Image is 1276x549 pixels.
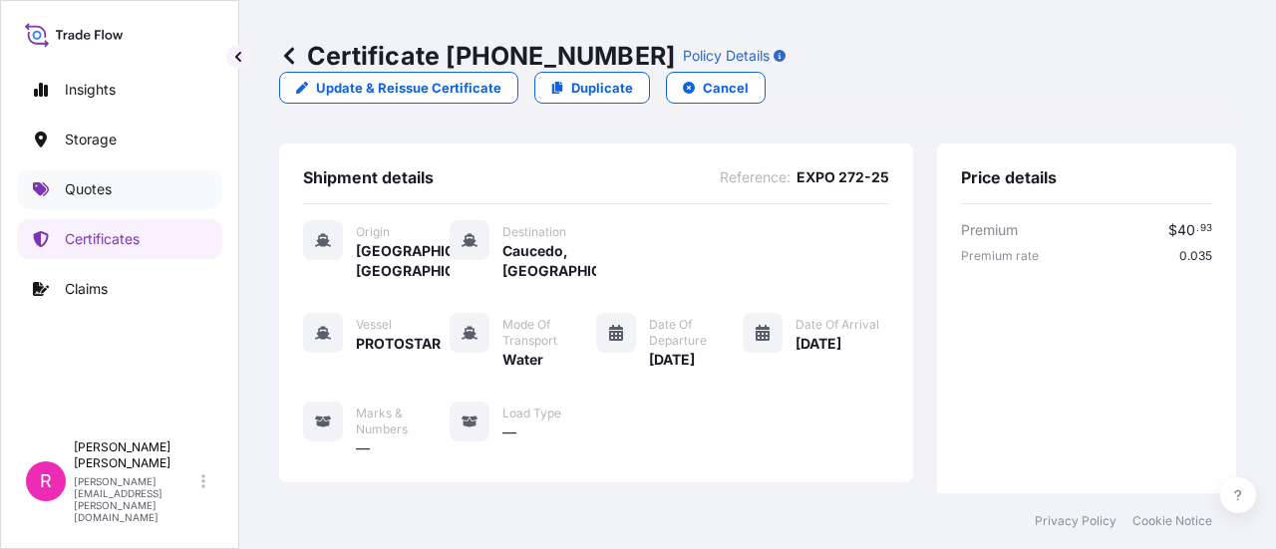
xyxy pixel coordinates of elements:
span: $ [1168,223,1177,237]
p: Quotes [65,179,112,199]
p: Certificate [PHONE_NUMBER] [279,40,675,72]
span: Premium rate [961,248,1039,264]
span: 40 [1177,223,1195,237]
a: Storage [17,120,222,159]
span: Date of Arrival [796,317,879,333]
a: Privacy Policy [1035,513,1116,529]
span: [GEOGRAPHIC_DATA], [GEOGRAPHIC_DATA] [356,241,450,281]
span: . [1196,225,1199,232]
a: Cookie Notice [1132,513,1212,529]
span: Price details [961,167,1057,187]
span: R [40,471,52,491]
p: Duplicate [571,78,633,98]
span: Marks & Numbers [356,406,450,437]
span: Reference : [720,167,791,187]
p: Update & Reissue Certificate [316,78,501,98]
span: 93 [1200,225,1212,232]
span: 0.035 [1179,248,1212,264]
p: Storage [65,130,117,149]
span: Destination [502,224,566,240]
p: [PERSON_NAME][EMAIL_ADDRESS][PERSON_NAME][DOMAIN_NAME] [74,475,197,523]
span: Date of Departure [649,317,743,349]
a: Claims [17,269,222,309]
p: Certificates [65,229,140,249]
span: Shipment details [303,167,434,187]
p: [PERSON_NAME] [PERSON_NAME] [74,439,197,471]
span: Premium [961,220,1018,240]
button: Cancel [666,72,766,104]
span: Vessel [356,317,392,333]
span: [DATE] [649,350,695,370]
a: Quotes [17,169,222,209]
span: Caucedo, [GEOGRAPHIC_DATA] [502,241,596,281]
a: Certificates [17,219,222,259]
span: — [356,438,370,458]
a: Insights [17,70,222,110]
p: Claims [65,279,108,299]
span: Load Type [502,406,561,421]
a: Duplicate [534,72,650,104]
span: PROTOSTAR [356,334,441,354]
span: [DATE] [796,334,841,354]
span: Origin [356,224,390,240]
a: Update & Reissue Certificate [279,72,518,104]
p: Insights [65,80,116,100]
span: Mode of Transport [502,317,596,349]
p: Cancel [703,78,749,98]
span: — [502,422,516,442]
span: Water [502,350,543,370]
span: EXPO 272-25 [797,167,889,187]
p: Policy Details [683,46,770,66]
